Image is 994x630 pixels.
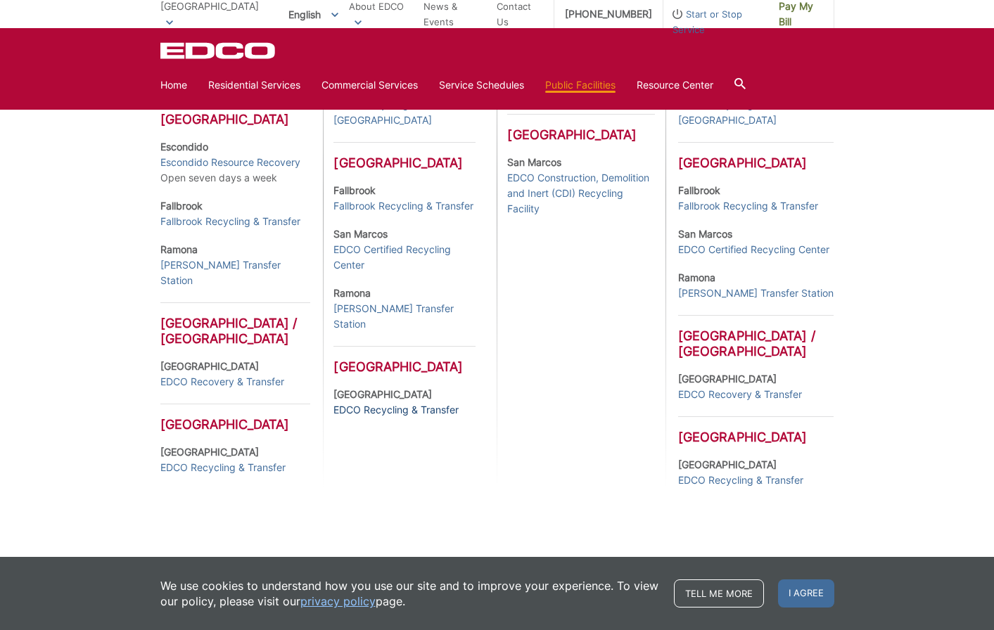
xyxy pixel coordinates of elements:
[333,198,473,214] a: Fallbrook Recycling & Transfer
[160,578,660,609] p: We use cookies to understand how you use our site and to improve your experience. To view our pol...
[333,402,459,418] a: EDCO Recycling & Transfer
[160,139,311,186] p: Open seven days a week
[333,388,432,400] strong: [GEOGRAPHIC_DATA]
[160,302,311,347] h3: [GEOGRAPHIC_DATA] / [GEOGRAPHIC_DATA]
[333,228,388,240] strong: San Marcos
[678,458,777,470] strong: [GEOGRAPHIC_DATA]
[160,200,203,212] strong: Fallbrook
[333,301,476,332] a: [PERSON_NAME] Transfer Station
[678,184,720,196] strong: Fallbrook
[678,315,834,359] h3: [GEOGRAPHIC_DATA] / [GEOGRAPHIC_DATA]
[160,446,259,458] strong: [GEOGRAPHIC_DATA]
[333,142,476,171] h3: [GEOGRAPHIC_DATA]
[678,472,803,488] a: EDCO Recycling & Transfer
[333,346,476,375] h3: [GEOGRAPHIC_DATA]
[160,243,198,255] strong: Ramona
[674,579,764,607] a: Tell me more
[160,360,259,372] strong: [GEOGRAPHIC_DATA]
[160,257,311,288] a: [PERSON_NAME] Transfer Station
[439,77,524,93] a: Service Schedules
[507,156,561,168] strong: San Marcos
[208,77,300,93] a: Residential Services
[160,460,286,475] a: EDCO Recycling & Transfer
[507,114,654,143] h3: [GEOGRAPHIC_DATA]
[678,142,834,171] h3: [GEOGRAPHIC_DATA]
[507,170,654,217] a: EDCO Construction, Demolition and Inert (CDI) Recycling Facility
[160,404,311,432] h3: [GEOGRAPHIC_DATA]
[678,373,777,385] strong: [GEOGRAPHIC_DATA]
[678,271,715,283] strong: Ramona
[678,242,829,257] a: EDCO Certified Recycling Center
[678,198,818,214] a: Fallbrook Recycling & Transfer
[160,141,208,153] strong: Escondido
[333,242,476,273] a: EDCO Certified Recycling Center
[160,155,300,170] a: Escondido Resource Recovery
[545,77,616,93] a: Public Facilities
[678,97,834,128] a: EDCO Recycling [GEOGRAPHIC_DATA]
[321,77,418,93] a: Commercial Services
[300,593,376,609] a: privacy policy
[278,3,349,26] span: English
[333,184,376,196] strong: Fallbrook
[637,77,713,93] a: Resource Center
[678,285,834,301] a: [PERSON_NAME] Transfer Station
[160,374,284,390] a: EDCO Recovery & Transfer
[333,287,371,299] strong: Ramona
[160,42,277,59] a: EDCD logo. Return to the homepage.
[678,416,834,445] h3: [GEOGRAPHIC_DATA]
[678,228,732,240] strong: San Marcos
[160,98,311,127] h3: [GEOGRAPHIC_DATA]
[333,97,476,128] a: EDCO Recycling [GEOGRAPHIC_DATA]
[678,387,802,402] a: EDCO Recovery & Transfer
[160,77,187,93] a: Home
[160,214,300,229] a: Fallbrook Recycling & Transfer
[778,579,834,607] span: I agree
